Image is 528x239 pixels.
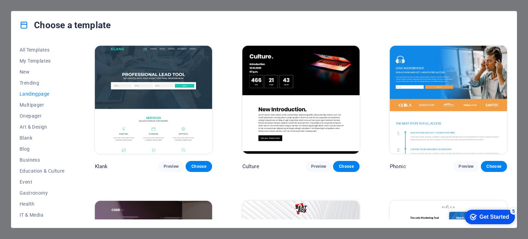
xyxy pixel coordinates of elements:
span: Onepager [20,113,65,119]
span: Blank [20,135,65,141]
span: Business [20,157,65,163]
button: Blog [20,143,65,154]
button: Gastronomy [20,187,65,198]
button: Blank [20,132,65,143]
span: Event [20,179,65,185]
img: Phonic [390,46,507,154]
p: Culture [242,163,259,170]
div: Get Started 5 items remaining, 0% complete [5,3,56,18]
button: New [20,66,65,77]
button: Choose [333,161,359,172]
button: Art & Design [20,121,65,132]
button: Preview [158,161,184,172]
span: My Templates [20,58,65,64]
span: Blog [20,146,65,152]
h4: Choose a template [20,20,111,31]
span: Landingpage [20,91,65,97]
button: My Templates [20,55,65,66]
span: New [20,69,65,75]
img: Culture [242,46,360,154]
button: Landingpage [20,88,65,99]
button: Multipager [20,99,65,110]
button: Choose [186,161,212,172]
button: Health [20,198,65,209]
span: Education & Culture [20,168,65,174]
span: Preview [459,164,474,169]
span: IT & Media [20,212,65,218]
span: Gastronomy [20,190,65,196]
button: IT & Media [20,209,65,220]
button: Preview [453,161,479,172]
p: Phonic [390,163,406,170]
span: Health [20,201,65,207]
button: Event [20,176,65,187]
button: Business [20,154,65,165]
p: Klank [95,163,108,170]
button: Choose [481,161,507,172]
button: Education & Culture [20,165,65,176]
div: 5 [51,1,58,8]
span: Preview [164,164,179,169]
span: Trending [20,80,65,86]
button: Preview [306,161,332,172]
button: Trending [20,77,65,88]
div: Get Started [20,8,50,14]
button: All Templates [20,44,65,55]
span: Choose [191,164,206,169]
span: Multipager [20,102,65,108]
span: Art & Design [20,124,65,130]
span: Preview [311,164,326,169]
span: Choose [339,164,354,169]
span: Choose [486,164,502,169]
button: Onepager [20,110,65,121]
span: All Templates [20,47,65,53]
img: Klank [95,46,212,154]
